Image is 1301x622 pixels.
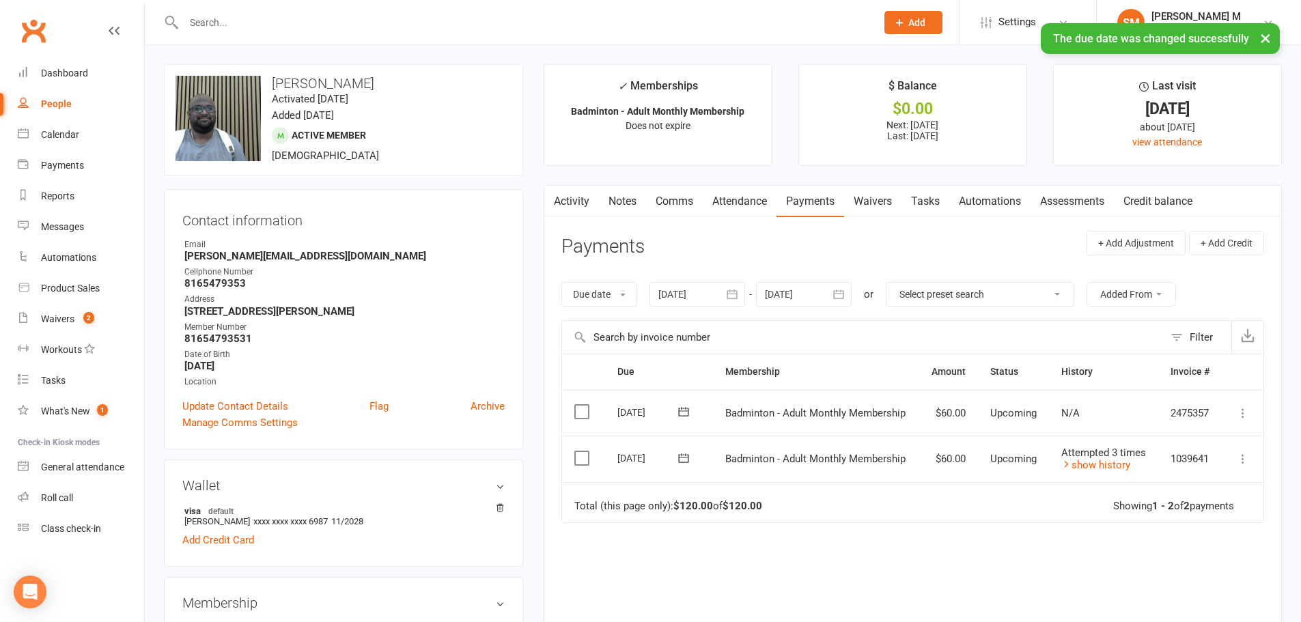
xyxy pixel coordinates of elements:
div: Date of Birth [184,348,505,361]
p: Next: [DATE] Last: [DATE] [811,119,1014,141]
div: Location [184,376,505,388]
div: Workouts [41,344,82,355]
span: Attempted 3 times [1061,447,1146,459]
div: Member Number [184,321,505,334]
a: Workouts [18,335,144,365]
div: Memberships [618,77,698,102]
div: [PERSON_NAME] M [1151,10,1244,23]
button: Filter [1164,321,1231,354]
h3: Payments [561,236,645,257]
div: Messages [41,221,84,232]
a: General attendance kiosk mode [18,452,144,483]
button: + Add Adjustment [1087,231,1186,255]
div: Address [184,293,505,306]
input: Search... [180,13,867,32]
div: Tasks [41,375,66,386]
a: Comms [646,186,703,217]
button: × [1253,23,1278,53]
div: SM [1117,9,1145,36]
h3: [PERSON_NAME] [176,76,512,91]
div: People [41,98,72,109]
div: [DATE] [617,401,680,423]
a: Calendar [18,119,144,150]
a: Waivers [844,186,901,217]
strong: $120.00 [723,500,762,512]
a: Activity [544,186,599,217]
a: Automations [18,242,144,273]
div: Calendar [41,129,79,140]
div: Automations [41,252,96,263]
button: + Add Credit [1189,231,1264,255]
strong: 8165479353 [184,277,505,289]
span: N/A [1061,407,1080,419]
span: Upcoming [990,453,1037,465]
div: [GEOGRAPHIC_DATA] [1151,23,1244,35]
strong: 81654793531 [184,333,505,345]
div: or [864,286,873,302]
h3: Membership [182,595,505,610]
th: Amount [919,354,977,389]
div: Email [184,238,505,251]
strong: [STREET_ADDRESS][PERSON_NAME] [184,305,505,317]
strong: 2 [1184,500,1190,512]
div: Dashboard [41,68,88,79]
a: Manage Comms Settings [182,414,298,431]
span: Does not expire [626,120,690,131]
a: show history [1061,459,1130,471]
a: Flag [369,398,389,414]
a: Archive [471,398,505,414]
span: xxxx xxxx xxxx 6987 [253,516,328,526]
th: Due [605,354,714,389]
strong: Badminton - Adult Monthly Membership [571,106,744,117]
div: Reports [41,190,74,201]
span: default [204,505,238,516]
i: ✓ [618,80,627,93]
a: Attendance [703,186,777,217]
span: Badminton - Adult Monthly Membership [725,453,906,465]
h3: Contact information [182,208,505,228]
div: [DATE] [1066,102,1269,116]
div: Product Sales [41,283,100,294]
td: 1039641 [1158,436,1222,482]
div: Roll call [41,492,73,503]
div: Total (this page only): of [574,500,762,512]
td: $60.00 [919,436,977,482]
div: Payments [41,160,84,171]
a: Roll call [18,483,144,513]
input: Search by invoice number [562,321,1164,354]
th: Status [978,354,1049,389]
strong: 1 - 2 [1152,500,1174,512]
div: Open Intercom Messenger [14,576,46,608]
a: Notes [599,186,646,217]
td: 2475357 [1158,390,1222,436]
div: [DATE] [617,447,680,468]
div: The due date was changed successfully [1041,23,1280,54]
div: What's New [41,406,90,416]
div: General attendance [41,462,124,472]
a: Credit balance [1114,186,1202,217]
a: Reports [18,181,144,212]
li: [PERSON_NAME] [182,503,505,528]
span: Settings [998,7,1036,38]
div: Cellphone Number [184,266,505,279]
strong: visa [184,505,498,516]
strong: [DATE] [184,360,505,372]
td: $60.00 [919,390,977,436]
a: Class kiosk mode [18,513,144,544]
button: Due date [561,282,637,307]
div: Waivers [41,313,74,324]
h3: Wallet [182,478,505,493]
div: Filter [1190,329,1213,345]
th: Invoice # [1158,354,1222,389]
a: Update Contact Details [182,398,288,414]
a: Payments [18,150,144,181]
time: Activated [DATE] [272,93,348,105]
div: Last visit [1139,77,1196,102]
span: 2 [83,312,94,324]
a: Tasks [18,365,144,396]
span: Add [908,17,925,28]
span: Badminton - Adult Monthly Membership [725,407,906,419]
a: What's New1 [18,396,144,427]
span: Active member [292,130,366,141]
a: Messages [18,212,144,242]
